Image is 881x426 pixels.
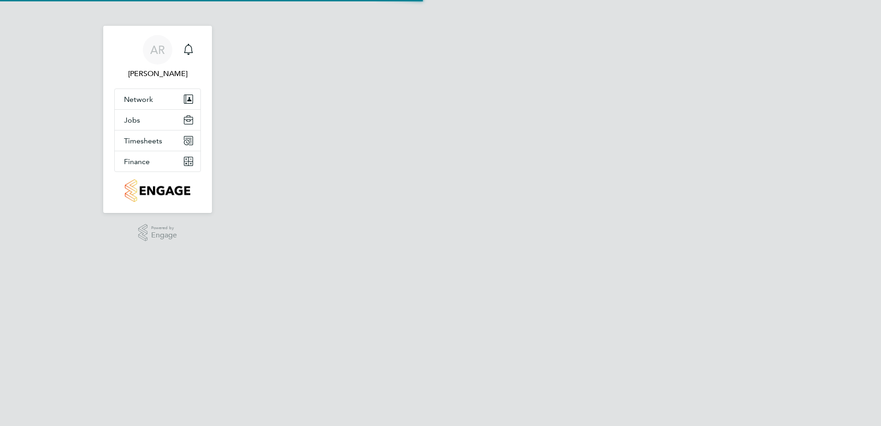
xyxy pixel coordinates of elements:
a: Go to home page [114,179,201,202]
nav: Main navigation [103,26,212,213]
button: Timesheets [115,130,200,151]
span: AR [150,44,165,56]
span: Timesheets [124,136,162,145]
span: Engage [151,231,177,239]
span: Jobs [124,116,140,124]
img: countryside-properties-logo-retina.png [125,179,190,202]
button: Jobs [115,110,200,130]
span: Adam Rodway [114,68,201,79]
span: Network [124,95,153,104]
span: Powered by [151,224,177,232]
a: Powered byEngage [138,224,177,242]
button: Finance [115,151,200,172]
span: Finance [124,157,150,166]
a: AR[PERSON_NAME] [114,35,201,79]
button: Network [115,89,200,109]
